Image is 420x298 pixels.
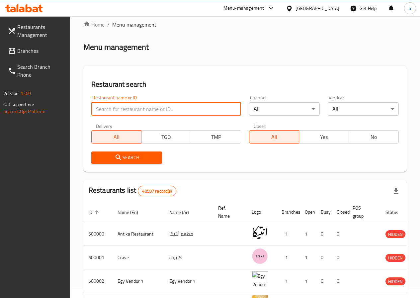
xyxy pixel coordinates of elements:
[276,222,299,246] td: 1
[295,5,339,12] div: [GEOGRAPHIC_DATA]
[352,132,396,142] span: No
[331,222,347,246] td: 0
[302,132,346,142] span: Yes
[385,277,405,285] div: HIDDEN
[112,21,156,29] span: Menu management
[299,222,315,246] td: 1
[276,246,299,269] td: 1
[83,21,407,29] nav: breadcrumb
[83,246,112,269] td: 500001
[83,222,112,246] td: 500000
[388,183,404,199] div: Export file
[223,4,264,12] div: Menu-management
[252,132,296,142] span: All
[3,43,70,59] a: Branches
[112,222,164,246] td: Antika Restaurant
[164,269,213,293] td: Egy Vendor 1
[94,132,139,142] span: All
[91,151,162,164] button: Search
[328,102,399,116] div: All
[91,102,241,116] input: Search for restaurant name or ID..
[331,269,347,293] td: 0
[169,208,198,216] span: Name (Ar)
[91,130,141,144] button: All
[118,208,147,216] span: Name (En)
[164,222,213,246] td: مطعم أنتيكا
[3,100,34,109] span: Get support on:
[3,59,70,83] a: Search Branch Phone
[191,130,241,144] button: TMP
[83,269,112,293] td: 500002
[83,21,105,29] a: Home
[141,130,191,144] button: TGO
[138,188,176,194] span: 40597 record(s)
[164,246,213,269] td: كرييف
[385,278,405,285] span: HIDDEN
[299,202,315,222] th: Open
[194,132,238,142] span: TMP
[107,21,110,29] li: /
[249,102,320,116] div: All
[353,204,372,220] span: POS group
[3,19,70,43] a: Restaurants Management
[249,130,299,144] button: All
[385,208,407,216] span: Status
[88,208,101,216] span: ID
[17,47,65,55] span: Branches
[349,130,399,144] button: No
[17,23,65,39] span: Restaurants Management
[112,246,164,269] td: Crave
[299,246,315,269] td: 1
[315,222,331,246] td: 0
[144,132,189,142] span: TGO
[89,185,176,196] h2: Restaurants list
[91,79,399,89] h2: Restaurant search
[112,269,164,293] td: Egy Vendor 1
[276,269,299,293] td: 1
[254,124,266,128] label: Upsell
[3,107,45,116] a: Support.OpsPlatform
[252,248,268,264] img: Crave
[252,271,268,288] img: Egy Vendor 1
[385,230,405,238] div: HIDDEN
[385,231,405,238] span: HIDDEN
[252,224,268,241] img: Antika Restaurant
[97,153,157,162] span: Search
[409,5,411,12] span: a
[315,269,331,293] td: 0
[276,202,299,222] th: Branches
[331,202,347,222] th: Closed
[299,130,349,144] button: Yes
[315,246,331,269] td: 0
[17,63,65,79] span: Search Branch Phone
[299,269,315,293] td: 1
[385,254,405,262] span: HIDDEN
[83,42,149,52] h2: Menu management
[331,246,347,269] td: 0
[96,124,113,128] label: Delivery
[21,89,31,98] span: 1.0.0
[315,202,331,222] th: Busy
[3,89,20,98] span: Version:
[246,202,276,222] th: Logo
[218,204,238,220] span: Ref. Name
